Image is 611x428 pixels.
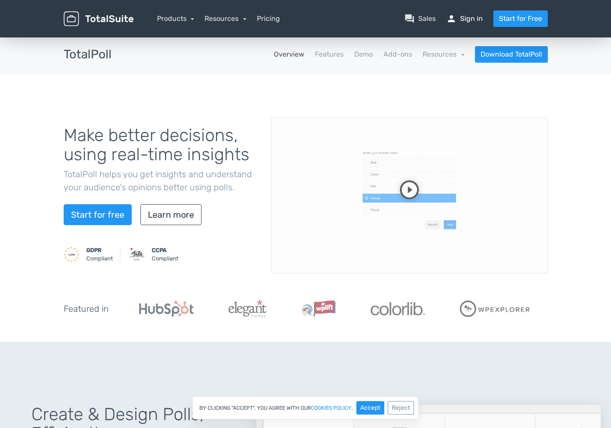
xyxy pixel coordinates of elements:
[64,168,258,194] p: TotalPoll helps you get insights and understand your audience's opinions better using polls.
[64,246,79,262] img: GDPR
[371,302,425,315] img: Colorlib
[257,13,280,24] a: Pricing
[192,396,419,419] div: By clicking "Accept", you agree with our .
[152,247,167,253] strong: CCPA
[64,48,112,61] h3: TotalPoll
[404,13,415,24] span: question_answer
[64,304,109,313] h5: Featured in
[64,126,258,164] h1: Make better decisions, using real-time insights
[152,246,178,263] small: Compliant
[354,49,373,60] a: Demo
[493,10,548,27] a: Start for Free
[388,401,414,415] button: Reject
[383,49,412,60] a: Add-ons
[64,204,132,225] a: Start for free
[274,49,304,60] a: Overview
[315,49,344,60] a: Features
[139,301,194,317] img: Hubspot
[86,246,113,263] small: Compliant
[446,13,483,24] a: personSign in
[64,11,133,27] img: TotalSuite for WordPress
[475,46,548,63] a: Download TotalPoll
[404,13,436,24] a: question_answerSales
[301,300,336,317] img: WPLift
[86,247,102,253] strong: GDPR
[140,204,201,225] a: Learn more
[205,14,246,23] a: Resources
[157,14,195,23] a: Products
[460,300,530,317] img: WPExplorer
[129,246,145,262] img: CCPA
[311,405,352,411] a: cookies policy
[356,401,384,415] button: Accept
[229,300,266,317] img: ElegantThemes
[423,50,464,58] a: Resources
[446,13,457,24] span: person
